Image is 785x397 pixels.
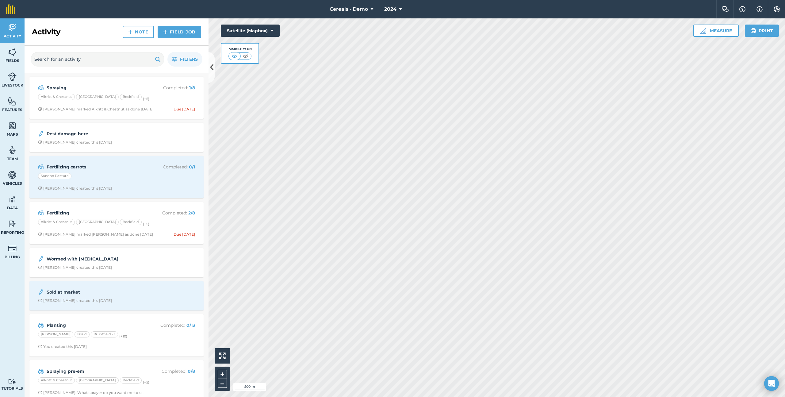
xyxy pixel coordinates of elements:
img: fieldmargin Logo [6,4,15,14]
div: Due [DATE] [174,107,195,112]
div: Open Intercom Messenger [764,376,779,391]
img: svg+xml;base64,PD94bWwgdmVyc2lvbj0iMS4wIiBlbmNvZGluZz0idXRmLTgiPz4KPCEtLSBHZW5lcmF0b3I6IEFkb2JlIE... [8,23,17,32]
img: Clock with arrow pointing clockwise [38,232,42,236]
div: You created this [DATE] [38,344,87,349]
div: Beckfield [120,377,142,384]
img: svg+xml;base64,PD94bWwgdmVyc2lvbj0iMS4wIiBlbmNvZGluZz0idXRmLTgiPz4KPCEtLSBHZW5lcmF0b3I6IEFkb2JlIE... [8,146,17,155]
img: svg+xml;base64,PHN2ZyB4bWxucz0iaHR0cDovL3d3dy53My5vcmcvMjAwMC9zdmciIHdpZHRoPSI1NiIgaGVpZ2h0PSI2MC... [8,121,17,130]
a: SprayingCompleted: 1/8Alkritt & Chestnut[GEOGRAPHIC_DATA]Beckfield(+5)Clock with arrow pointing c... [33,80,200,115]
div: [PERSON_NAME] marked [PERSON_NAME] as done [DATE] [38,232,153,237]
strong: Pest damage here [47,130,144,137]
strong: 0 / 8 [188,368,195,374]
img: svg+xml;base64,PHN2ZyB4bWxucz0iaHR0cDovL3d3dy53My5vcmcvMjAwMC9zdmciIHdpZHRoPSIxNCIgaGVpZ2h0PSIyNC... [163,28,167,36]
div: [PERSON_NAME] [38,331,73,337]
a: Sold at marketClock with arrow pointing clockwise[PERSON_NAME] created this [DATE] [33,285,200,307]
p: Completed : [146,210,195,216]
img: svg+xml;base64,PD94bWwgdmVyc2lvbj0iMS4wIiBlbmNvZGluZz0idXRmLTgiPz4KPCEtLSBHZW5lcmF0b3I6IEFkb2JlIE... [38,255,44,263]
a: Note [123,26,154,38]
img: Ruler icon [700,28,706,34]
a: PlantingCompleted: 0/13[PERSON_NAME]BraidBruntfield - 1(+10)Clock with arrow pointing clockwiseYo... [33,318,200,353]
img: svg+xml;base64,PHN2ZyB4bWxucz0iaHR0cDovL3d3dy53My5vcmcvMjAwMC9zdmciIHdpZHRoPSI1MCIgaGVpZ2h0PSI0MC... [242,53,249,59]
img: A cog icon [773,6,780,12]
img: svg+xml;base64,PD94bWwgdmVyc2lvbj0iMS4wIiBlbmNvZGluZz0idXRmLTgiPz4KPCEtLSBHZW5lcmF0b3I6IEFkb2JlIE... [38,130,44,137]
p: Completed : [146,84,195,91]
div: [GEOGRAPHIC_DATA] [76,94,119,100]
div: [GEOGRAPHIC_DATA] [76,219,119,225]
p: Completed : [146,164,195,170]
strong: 0 / 13 [186,322,195,328]
strong: Fertilizing carrots [47,164,144,170]
img: svg+xml;base64,PHN2ZyB4bWxucz0iaHR0cDovL3d3dy53My5vcmcvMjAwMC9zdmciIHdpZHRoPSI1NiIgaGVpZ2h0PSI2MC... [8,48,17,57]
img: svg+xml;base64,PHN2ZyB4bWxucz0iaHR0cDovL3d3dy53My5vcmcvMjAwMC9zdmciIHdpZHRoPSIxOSIgaGVpZ2h0PSIyNC... [155,56,161,63]
div: [PERSON_NAME] created this [DATE] [38,186,112,191]
a: Fertilizing carrotsCompleted: 0/1Sandon PastureClock with arrow pointing clockwise[PERSON_NAME] c... [33,160,200,195]
input: Search for an activity [31,52,164,67]
p: Completed : [146,322,195,329]
div: Alkritt & Chestnut [38,377,75,384]
div: Visibility: On [228,47,252,52]
img: Clock with arrow pointing clockwise [38,299,42,303]
small: (+ 5 ) [143,380,149,384]
strong: Planting [47,322,144,329]
div: [GEOGRAPHIC_DATA] [76,377,119,384]
img: svg+xml;base64,PD94bWwgdmVyc2lvbj0iMS4wIiBlbmNvZGluZz0idXRmLTgiPz4KPCEtLSBHZW5lcmF0b3I6IEFkb2JlIE... [38,322,44,329]
div: [PERSON_NAME]: What sprayer do you want me to u... [38,390,144,395]
img: svg+xml;base64,PD94bWwgdmVyc2lvbj0iMS4wIiBlbmNvZGluZz0idXRmLTgiPz4KPCEtLSBHZW5lcmF0b3I6IEFkb2JlIE... [38,288,44,296]
strong: Sold at market [47,289,144,295]
img: Two speech bubbles overlapping with the left bubble in the forefront [722,6,729,12]
img: Clock with arrow pointing clockwise [38,186,42,190]
img: svg+xml;base64,PHN2ZyB4bWxucz0iaHR0cDovL3d3dy53My5vcmcvMjAwMC9zdmciIHdpZHRoPSIxNyIgaGVpZ2h0PSIxNy... [756,6,763,13]
img: svg+xml;base64,PD94bWwgdmVyc2lvbj0iMS4wIiBlbmNvZGluZz0idXRmLTgiPz4KPCEtLSBHZW5lcmF0b3I6IEFkb2JlIE... [38,84,44,91]
strong: 2 / 8 [188,210,195,216]
div: Alkritt & Chestnut [38,219,75,225]
div: Due [DATE] [174,232,195,237]
small: (+ 5 ) [143,97,149,101]
img: svg+xml;base64,PHN2ZyB4bWxucz0iaHR0cDovL3d3dy53My5vcmcvMjAwMC9zdmciIHdpZHRoPSIxNCIgaGVpZ2h0PSIyNC... [128,28,132,36]
img: Clock with arrow pointing clockwise [38,107,42,111]
span: Cereals - Demo [330,6,368,13]
img: Four arrows, one pointing top left, one top right, one bottom right and the last bottom left [219,353,226,359]
img: A question mark icon [739,6,746,12]
img: svg+xml;base64,PD94bWwgdmVyc2lvbj0iMS4wIiBlbmNvZGluZz0idXRmLTgiPz4KPCEtLSBHZW5lcmF0b3I6IEFkb2JlIE... [38,209,44,217]
div: [PERSON_NAME] created this [DATE] [38,140,112,145]
img: Clock with arrow pointing clockwise [38,345,42,349]
img: svg+xml;base64,PD94bWwgdmVyc2lvbj0iMS4wIiBlbmNvZGluZz0idXRmLTgiPz4KPCEtLSBHZW5lcmF0b3I6IEFkb2JlIE... [38,163,44,171]
strong: 1 / 8 [189,85,195,91]
img: svg+xml;base64,PD94bWwgdmVyc2lvbj0iMS4wIiBlbmNvZGluZz0idXRmLTgiPz4KPCEtLSBHZW5lcmF0b3I6IEFkb2JlIE... [8,244,17,253]
img: svg+xml;base64,PHN2ZyB4bWxucz0iaHR0cDovL3d3dy53My5vcmcvMjAwMC9zdmciIHdpZHRoPSI1NiIgaGVpZ2h0PSI2MC... [8,97,17,106]
strong: Wormed with [MEDICAL_DATA] [47,256,144,262]
strong: 0 / 1 [189,164,195,170]
div: Beckfield [120,219,142,225]
img: svg+xml;base64,PHN2ZyB4bWxucz0iaHR0cDovL3d3dy53My5vcmcvMjAwMC9zdmciIHdpZHRoPSIxOSIgaGVpZ2h0PSIyNC... [750,27,756,34]
a: Field Job [158,26,201,38]
div: [PERSON_NAME] created this [DATE] [38,265,112,270]
button: Measure [693,25,739,37]
strong: Fertilizing [47,210,144,216]
div: Braid [75,331,90,337]
button: Satellite (Mapbox) [221,25,280,37]
img: svg+xml;base64,PD94bWwgdmVyc2lvbj0iMS4wIiBlbmNvZGluZz0idXRmLTgiPz4KPCEtLSBHZW5lcmF0b3I6IEFkb2JlIE... [38,368,44,375]
button: Print [745,25,779,37]
p: Completed : [146,368,195,375]
button: + [218,370,227,379]
img: svg+xml;base64,PD94bWwgdmVyc2lvbj0iMS4wIiBlbmNvZGluZz0idXRmLTgiPz4KPCEtLSBHZW5lcmF0b3I6IEFkb2JlIE... [8,219,17,229]
img: svg+xml;base64,PD94bWwgdmVyc2lvbj0iMS4wIiBlbmNvZGluZz0idXRmLTgiPz4KPCEtLSBHZW5lcmF0b3I6IEFkb2JlIE... [8,72,17,81]
div: Alkritt & Chestnut [38,94,75,100]
strong: Spraying [47,84,144,91]
img: svg+xml;base64,PHN2ZyB4bWxucz0iaHR0cDovL3d3dy53My5vcmcvMjAwMC9zdmciIHdpZHRoPSI1MCIgaGVpZ2h0PSI0MC... [231,53,238,59]
a: FertilizingCompleted: 2/8Alkritt & Chestnut[GEOGRAPHIC_DATA]Beckfield(+5)Clock with arrow pointin... [33,206,200,241]
img: Clock with arrow pointing clockwise [38,140,42,144]
div: Bruntfield - 1 [91,331,118,337]
img: svg+xml;base64,PD94bWwgdmVyc2lvbj0iMS4wIiBlbmNvZGluZz0idXRmLTgiPz4KPCEtLSBHZW5lcmF0b3I6IEFkb2JlIE... [8,170,17,179]
small: (+ 5 ) [143,222,149,226]
h2: Activity [32,27,60,37]
strong: Spraying pre-em [47,368,144,375]
img: Clock with arrow pointing clockwise [38,265,42,269]
button: Filters [167,52,202,67]
div: Sandon Pasture [38,173,71,179]
div: [PERSON_NAME] created this [DATE] [38,298,112,303]
div: Beckfield [120,94,142,100]
span: Filters [180,56,198,63]
a: Wormed with [MEDICAL_DATA]Clock with arrow pointing clockwise[PERSON_NAME] created this [DATE] [33,252,200,274]
img: Clock with arrow pointing clockwise [38,391,42,395]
